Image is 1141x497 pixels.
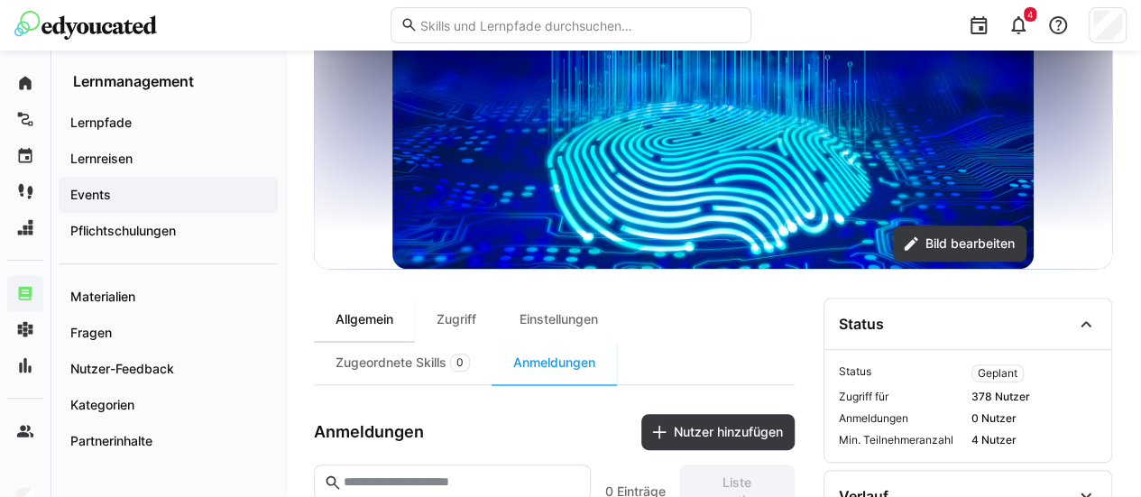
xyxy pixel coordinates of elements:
[839,411,964,426] span: Anmeldungen
[839,315,884,333] div: Status
[456,355,464,370] span: 0
[839,390,964,404] span: Zugriff für
[971,390,1097,404] span: 378 Nutzer
[978,366,1017,381] span: Geplant
[492,341,617,384] div: Anmeldungen
[1027,9,1033,20] span: 4
[839,364,964,382] span: Status
[893,225,1026,262] button: Bild bearbeiten
[314,298,415,341] div: Allgemein
[971,411,1097,426] span: 0 Nutzer
[641,414,795,450] button: Nutzer hinzufügen
[314,341,492,384] div: Zugeordnete Skills
[839,433,964,447] span: Min. Teilnehmeranzahl
[923,235,1017,253] span: Bild bearbeiten
[971,433,1097,447] span: 4 Nutzer
[314,422,424,442] h3: Anmeldungen
[415,298,498,341] div: Zugriff
[418,17,741,33] input: Skills und Lernpfade durchsuchen…
[498,298,620,341] div: Einstellungen
[671,423,786,441] span: Nutzer hinzufügen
